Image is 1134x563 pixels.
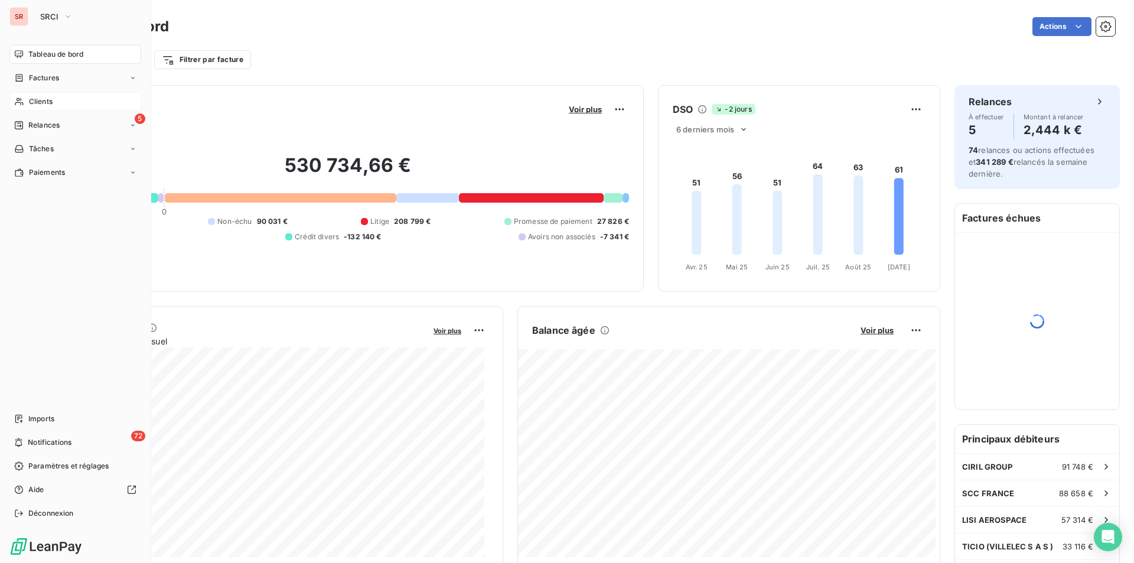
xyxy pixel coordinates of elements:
span: Non-échu [217,216,252,227]
span: 208 799 € [394,216,431,227]
span: -7 341 € [600,232,629,242]
span: Déconnexion [28,508,74,519]
span: 341 289 € [976,157,1013,167]
img: Logo LeanPay [9,537,83,556]
span: 57 314 € [1061,515,1093,525]
div: SR [9,7,28,26]
h6: DSO [673,102,693,116]
tspan: Avr. 25 [686,263,708,271]
h2: 530 734,66 € [67,154,629,189]
a: Aide [9,480,141,499]
span: 90 031 € [257,216,288,227]
button: Filtrer par facture [154,50,251,69]
tspan: Juin 25 [765,263,790,271]
h6: Relances [969,95,1012,109]
span: Avoirs non associés [528,232,595,242]
tspan: Juil. 25 [806,263,830,271]
span: 33 116 € [1063,542,1093,551]
span: SRCI [40,12,58,21]
span: 88 658 € [1059,489,1093,498]
span: Notifications [28,437,71,448]
span: LISI AEROSPACE [962,515,1027,525]
button: Actions [1032,17,1091,36]
span: Paiements [29,167,65,178]
h6: Principaux débiteurs [955,425,1119,453]
span: -132 140 € [344,232,382,242]
span: TICIO (VILLELEC S A S ) [962,542,1053,551]
span: Tableau de bord [28,49,83,60]
h6: Factures échues [955,204,1119,232]
h6: Balance âgée [532,323,595,337]
button: Voir plus [565,104,605,115]
button: Voir plus [857,325,897,336]
button: Voir plus [430,325,465,336]
span: Factures [29,73,59,83]
span: Paramètres et réglages [28,461,109,471]
div: Open Intercom Messenger [1094,523,1122,551]
span: 27 826 € [597,216,629,227]
span: Relances [28,120,60,131]
span: À effectuer [969,113,1004,121]
span: Promesse de paiement [514,216,592,227]
span: SCC FRANCE [962,489,1015,498]
span: Montant à relancer [1024,113,1084,121]
span: Clients [29,96,53,107]
span: -2 jours [712,104,755,115]
span: Voir plus [569,105,602,114]
span: CIRIL GROUP [962,462,1013,471]
tspan: Août 25 [845,263,871,271]
span: Aide [28,484,44,495]
span: 72 [131,431,145,441]
tspan: [DATE] [888,263,910,271]
h4: 5 [969,121,1004,139]
span: Tâches [29,144,54,154]
span: 74 [969,145,978,155]
span: Crédit divers [295,232,339,242]
span: 0 [162,207,167,216]
span: 5 [135,113,145,124]
tspan: Mai 25 [726,263,748,271]
span: 91 748 € [1062,462,1093,471]
span: Litige [370,216,389,227]
h4: 2,444 k € [1024,121,1084,139]
span: Imports [28,414,54,424]
span: Voir plus [434,327,461,335]
span: relances ou actions effectuées et relancés la semaine dernière. [969,145,1094,178]
span: Voir plus [861,326,894,335]
span: Chiffre d'affaires mensuel [67,335,425,347]
span: 6 derniers mois [676,125,734,134]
